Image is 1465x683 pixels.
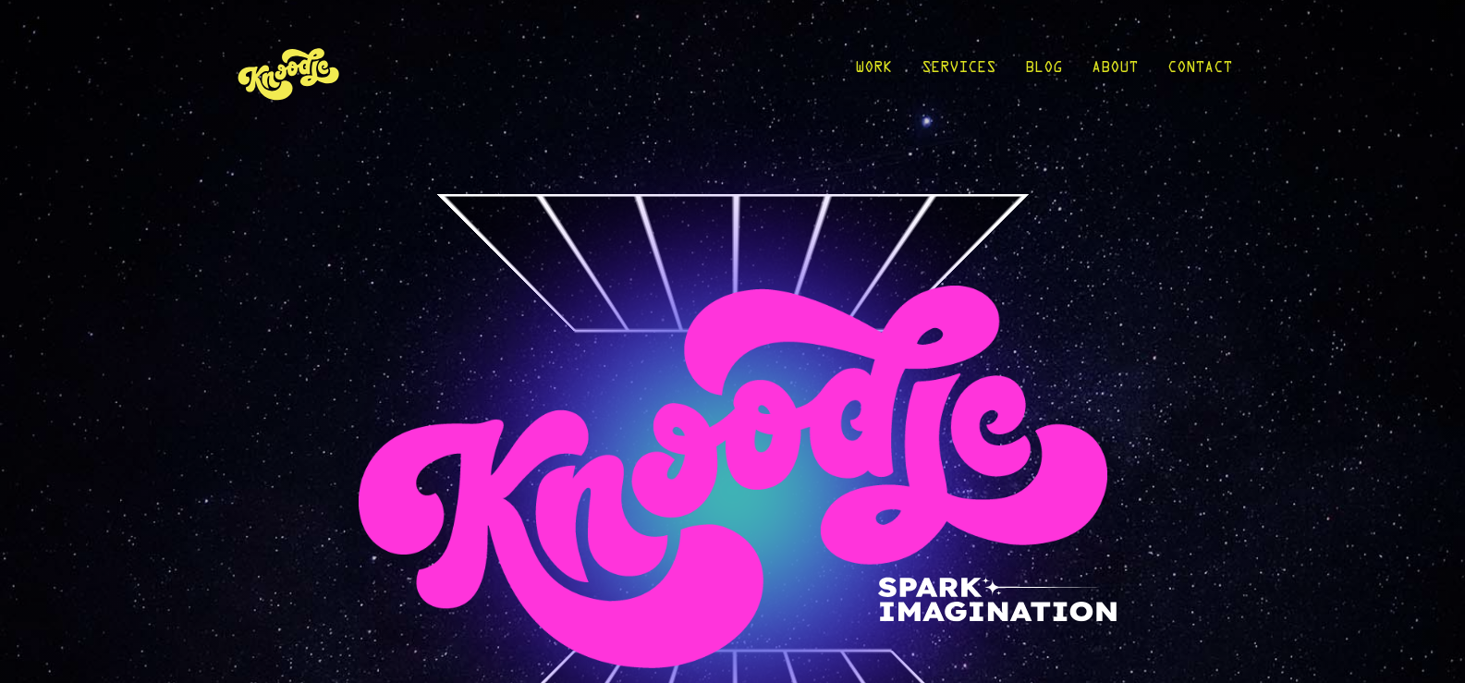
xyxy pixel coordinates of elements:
[1167,30,1232,116] a: Contact
[1092,30,1138,116] a: About
[234,30,345,116] img: KnoLogo(yellow)
[1025,30,1062,116] a: Blog
[922,30,995,116] a: Services
[855,30,892,116] a: Work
